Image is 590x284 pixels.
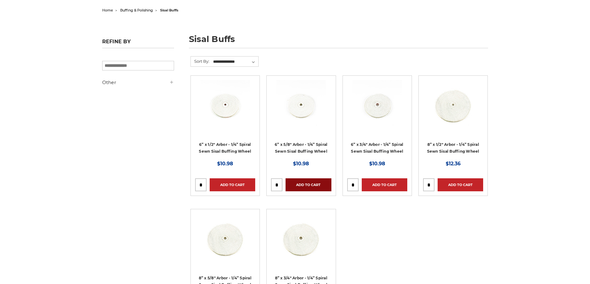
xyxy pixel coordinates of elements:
a: 6” x 1/2" Arbor - 1/4” Spiral Sewn Sisal Buffing Wheel [195,80,255,140]
span: $10.98 [293,161,309,167]
a: home [102,8,113,12]
a: 8” x 1/2" Arbor - 1/4” Spiral Sewn Sisal Buffing Wheel [427,142,479,154]
span: $12.36 [446,161,461,167]
label: Sort By: [191,57,209,66]
img: 8” x 3/4" Arbor - 1/4” Spiral Sewn Sisal Buffing Wheel [276,214,326,263]
select: Sort By: [212,57,258,66]
h5: Refine by [102,39,174,48]
span: $10.98 [369,161,385,167]
a: Add to Cart [286,178,331,191]
a: buffing & polishing [120,8,153,12]
img: 6” x 3/4" Arbor - 1/4” Spiral Sewn Sisal Buffing Wheel [352,80,402,129]
img: 8” x 5/8" Arbor - 1/4” Spiral Sewn Sisal Buffing Wheel [200,214,250,263]
h5: Other [102,79,174,86]
a: 8” x 3/4" Arbor - 1/4” Spiral Sewn Sisal Buffing Wheel [271,214,331,273]
a: 8” x 5/8" Arbor - 1/4” Spiral Sewn Sisal Buffing Wheel [195,214,255,273]
a: 6” x 5/8" Arbor - 1/4” Spiral Sewn Sisal Buffing Wheel [275,142,327,154]
a: 8” x 1/2" Arbor - 1/4” Spiral Sewn Sisal Buffing Wheel [423,80,483,140]
a: 6” x 1/2" Arbor - 1/4” Spiral Sewn Sisal Buffing Wheel [199,142,251,154]
a: 6” x 3/4" Arbor - 1/4” Spiral Sewn Sisal Buffing Wheel [351,142,403,154]
img: 6” x 5/8" Arbor - 1/4” Spiral Sewn Sisal Buffing Wheel [276,80,326,129]
span: $10.98 [217,161,233,167]
a: Add to Cart [438,178,483,191]
img: 8” x 1/2" Arbor - 1/4” Spiral Sewn Sisal Buffing Wheel [428,80,478,129]
img: 6” x 1/2" Arbor - 1/4” Spiral Sewn Sisal Buffing Wheel [200,80,250,129]
span: sisal buffs [160,8,178,12]
a: Add to Cart [210,178,255,191]
h1: sisal buffs [189,35,488,48]
a: 6” x 3/4" Arbor - 1/4” Spiral Sewn Sisal Buffing Wheel [347,80,407,140]
a: Add to Cart [362,178,407,191]
a: 6” x 5/8" Arbor - 1/4” Spiral Sewn Sisal Buffing Wheel [271,80,331,140]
